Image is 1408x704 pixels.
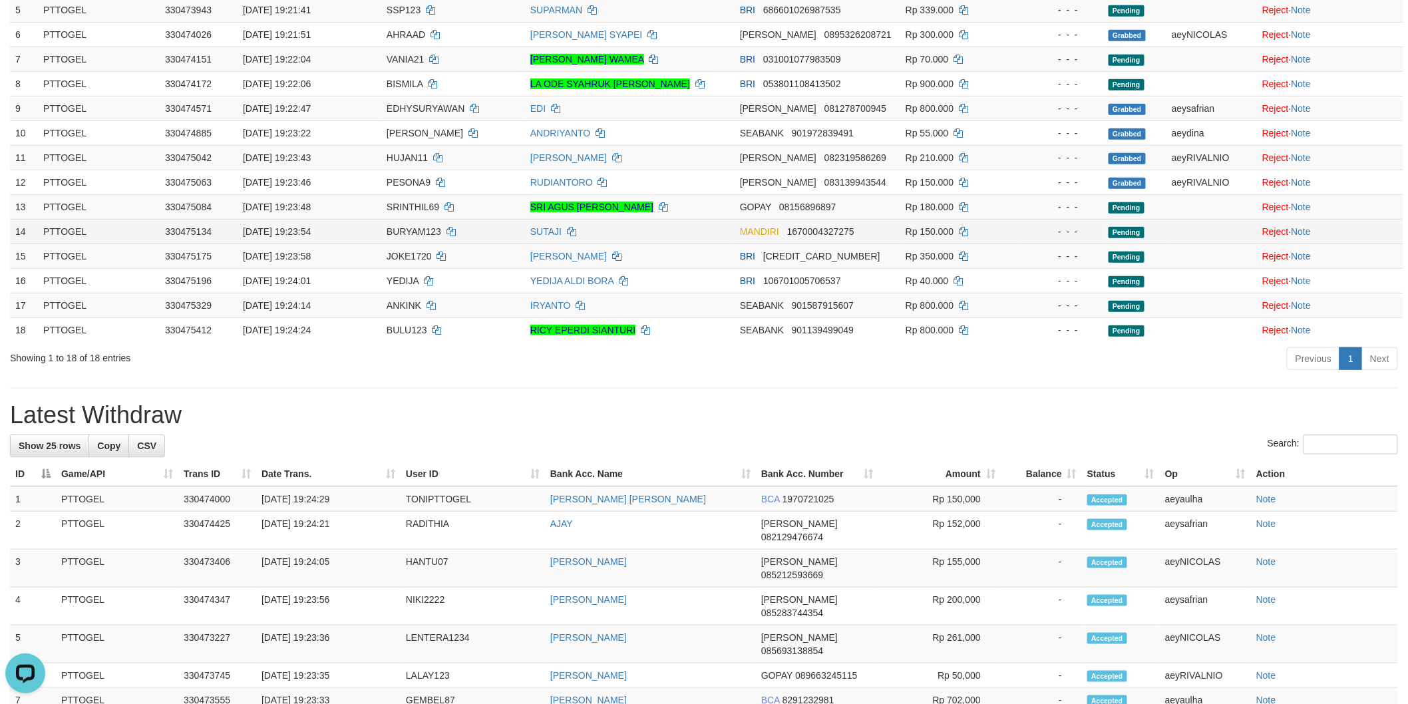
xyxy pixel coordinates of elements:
[5,5,45,45] button: Open LiveChat chat widget
[38,170,160,194] td: PTTOGEL
[906,202,954,212] span: Rp 180.000
[387,5,421,15] span: SSP123
[10,219,38,244] td: 14
[178,512,256,550] td: 330474425
[178,486,256,512] td: 330474000
[1027,200,1098,214] div: - - -
[10,293,38,317] td: 17
[1001,550,1082,588] td: -
[56,512,178,550] td: PTTOGEL
[1339,347,1362,370] a: 1
[387,300,421,311] span: ANKINK
[906,251,954,262] span: Rp 350.000
[1160,512,1251,550] td: aeysafrian
[97,440,120,451] span: Copy
[38,96,160,120] td: PTTOGEL
[530,29,643,40] a: [PERSON_NAME] SYAPEI
[128,435,165,457] a: CSV
[530,152,607,163] a: [PERSON_NAME]
[763,275,841,286] span: Copy 106701005706537 to clipboard
[756,462,878,486] th: Bank Acc. Number: activate to sort column ascending
[1109,128,1146,140] span: Grabbed
[165,128,212,138] span: 330474885
[1262,5,1289,15] a: Reject
[550,594,627,605] a: [PERSON_NAME]
[387,79,423,89] span: BISMILA
[10,486,56,512] td: 1
[530,128,591,138] a: ANDRIYANTO
[1257,71,1403,96] td: ·
[1087,519,1127,530] span: Accepted
[38,194,160,219] td: PTTOGEL
[1262,152,1289,163] a: Reject
[10,435,89,457] a: Show 25 rows
[1087,595,1127,606] span: Accepted
[530,226,562,237] a: SUTAJI
[761,494,780,504] span: BCA
[1292,29,1312,40] a: Note
[761,532,823,542] span: Copy 082129476674 to clipboard
[1109,30,1146,41] span: Grabbed
[740,202,771,212] span: GOPAY
[740,226,779,237] span: MANDIRI
[1292,103,1312,114] a: Note
[530,275,614,286] a: YEDIJA ALDI BORA
[761,608,823,618] span: Copy 085283744354 to clipboard
[1262,103,1289,114] a: Reject
[763,5,841,15] span: Copy 686601026987535 to clipboard
[906,103,954,114] span: Rp 800.000
[10,462,56,486] th: ID: activate to sort column descending
[10,47,38,71] td: 7
[10,402,1398,429] h1: Latest Withdraw
[56,486,178,512] td: PTTOGEL
[165,54,212,65] span: 330474151
[1166,22,1257,47] td: aeyNICOLAS
[1257,194,1403,219] td: ·
[787,226,854,237] span: Copy 1670004327275 to clipboard
[530,79,690,89] a: LA ODE SYAHRUK [PERSON_NAME]
[761,518,838,529] span: [PERSON_NAME]
[243,226,311,237] span: [DATE] 19:23:54
[1256,494,1276,504] a: Note
[761,632,838,643] span: [PERSON_NAME]
[1292,226,1312,237] a: Note
[530,54,644,65] a: [PERSON_NAME] WAMEA
[256,625,401,663] td: [DATE] 19:23:36
[1257,22,1403,47] td: ·
[1292,251,1312,262] a: Note
[401,663,545,688] td: LALAY123
[550,518,573,529] a: AJAY
[10,317,38,342] td: 18
[1292,275,1312,286] a: Note
[1257,317,1403,342] td: ·
[1262,29,1289,40] a: Reject
[165,177,212,188] span: 330475063
[906,128,949,138] span: Rp 55.000
[1082,462,1160,486] th: Status: activate to sort column ascending
[763,54,841,65] span: Copy 031001077983509 to clipboard
[38,244,160,268] td: PTTOGEL
[56,550,178,588] td: PTTOGEL
[10,268,38,293] td: 16
[387,226,441,237] span: BURYAM123
[256,462,401,486] th: Date Trans.: activate to sort column ascending
[740,103,816,114] span: [PERSON_NAME]
[1257,219,1403,244] td: ·
[740,251,755,262] span: BRI
[401,625,545,663] td: LENTERA1234
[779,202,836,212] span: Copy 08156896897 to clipboard
[740,177,816,188] span: [PERSON_NAME]
[387,325,427,335] span: BULU123
[56,588,178,625] td: PTTOGEL
[530,5,582,15] a: SUPARMAN
[1087,494,1127,506] span: Accepted
[761,645,823,656] span: Copy 085693138854 to clipboard
[10,22,38,47] td: 6
[792,128,854,138] span: Copy 901972839491 to clipboard
[256,663,401,688] td: [DATE] 19:23:35
[1257,145,1403,170] td: ·
[763,79,841,89] span: Copy 053801108413502 to clipboard
[165,275,212,286] span: 330475196
[10,120,38,145] td: 10
[243,79,311,89] span: [DATE] 19:22:06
